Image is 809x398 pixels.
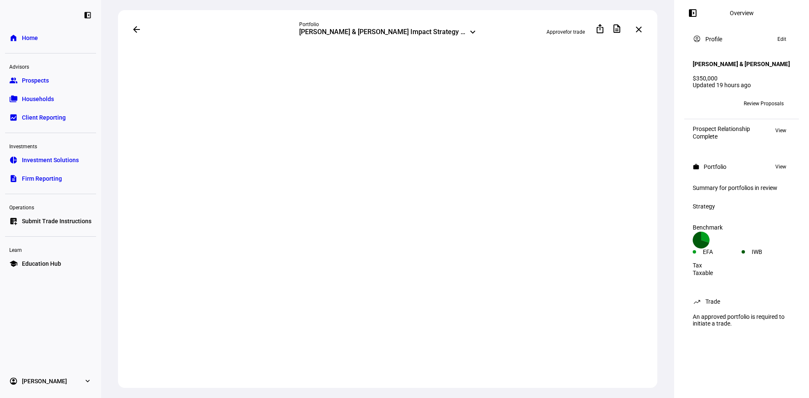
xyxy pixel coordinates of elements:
[634,24,644,35] mat-icon: close
[9,113,18,122] eth-mat-symbol: bid_landscape
[693,203,790,210] div: Strategy
[730,10,754,16] div: Overview
[9,34,18,42] eth-mat-symbol: home
[5,152,96,168] a: pie_chartInvestment Solutions
[546,29,565,35] span: Approve
[693,296,790,307] eth-panel-overview-card-header: Trade
[299,21,476,28] div: Portfolio
[22,217,91,225] span: Submit Trade Instructions
[771,162,790,172] button: View
[22,174,62,183] span: Firm Reporting
[693,82,790,88] div: Updated 19 hours ago
[5,140,96,152] div: Investments
[709,101,715,107] span: BS
[595,24,605,34] mat-icon: ios_share
[5,170,96,187] a: descriptionFirm Reporting
[5,109,96,126] a: bid_landscapeClient Reporting
[565,29,585,35] span: for trade
[22,156,79,164] span: Investment Solutions
[9,156,18,164] eth-mat-symbol: pie_chart
[9,259,18,268] eth-mat-symbol: school
[299,28,466,38] div: [PERSON_NAME] & [PERSON_NAME] Impact Strategy - Gains for Full Impact
[22,34,38,42] span: Home
[9,217,18,225] eth-mat-symbol: list_alt_add
[5,243,96,255] div: Learn
[693,133,750,140] div: Complete
[693,61,790,67] h4: [PERSON_NAME] & [PERSON_NAME]
[468,27,478,37] mat-icon: keyboard_arrow_down
[22,259,61,268] span: Education Hub
[83,377,92,385] eth-mat-symbol: expand_more
[22,113,66,122] span: Client Reporting
[5,91,96,107] a: folder_copyHouseholds
[612,24,622,34] mat-icon: description
[5,60,96,72] div: Advisors
[9,174,18,183] eth-mat-symbol: description
[9,377,18,385] eth-mat-symbol: account_circle
[5,29,96,46] a: homeHome
[693,162,790,172] eth-panel-overview-card-header: Portfolio
[693,224,790,231] div: Benchmark
[22,76,49,85] span: Prospects
[540,25,592,39] button: Approvefor trade
[704,163,726,170] div: Portfolio
[705,298,720,305] div: Trade
[771,126,790,136] button: View
[688,310,796,330] div: An approved portfolio is required to initiate a trade.
[83,11,92,19] eth-mat-symbol: left_panel_close
[688,8,698,18] mat-icon: left_panel_open
[693,297,701,306] mat-icon: trending_up
[22,95,54,103] span: Households
[5,72,96,89] a: groupProspects
[775,162,786,172] span: View
[693,75,790,82] div: $350,000
[775,126,786,136] span: View
[693,35,701,43] mat-icon: account_circle
[9,76,18,85] eth-mat-symbol: group
[752,248,790,255] div: IWB
[131,24,142,35] mat-icon: arrow_back
[705,36,722,43] div: Profile
[693,163,699,170] mat-icon: work
[9,95,18,103] eth-mat-symbol: folder_copy
[5,201,96,213] div: Operations
[693,126,750,132] div: Prospect Relationship
[22,377,67,385] span: [PERSON_NAME]
[693,184,790,191] div: Summary for portfolios in review
[703,248,742,255] div: EFA
[693,270,790,276] div: Taxable
[773,34,790,44] button: Edit
[737,97,790,110] button: Review Proposals
[777,34,786,44] span: Edit
[744,97,784,110] span: Review Proposals
[693,262,790,269] div: Tax
[693,34,790,44] eth-panel-overview-card-header: Profile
